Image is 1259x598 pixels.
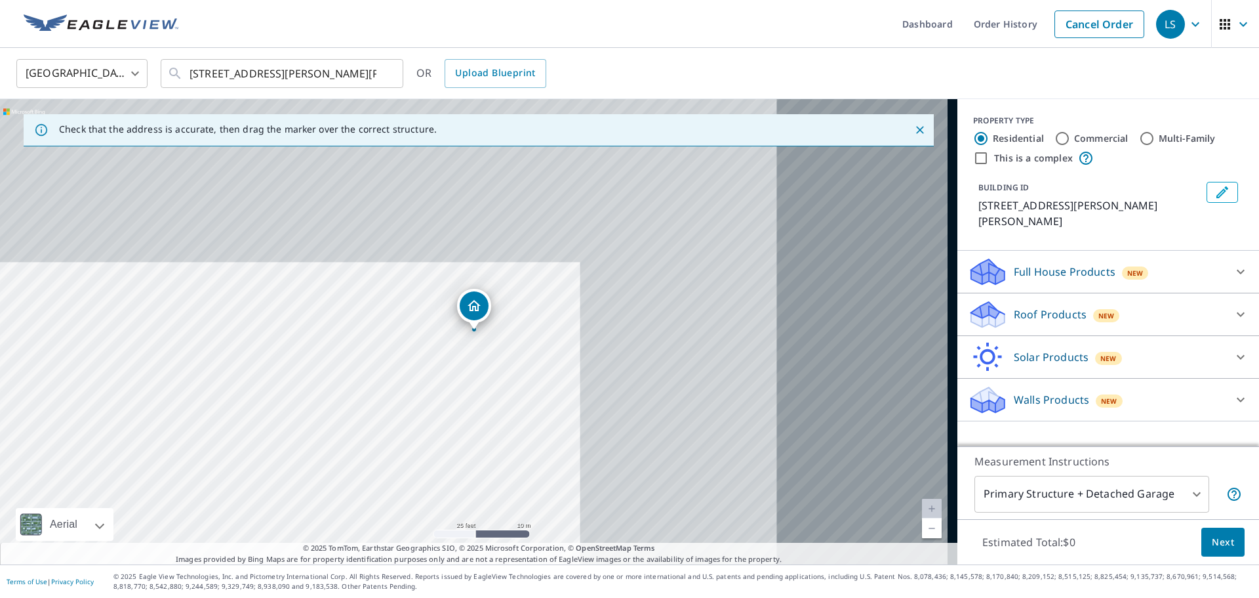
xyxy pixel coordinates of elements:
[968,299,1249,330] div: Roof ProductsNew
[46,508,81,541] div: Aerial
[1101,396,1117,406] span: New
[16,508,113,541] div: Aerial
[1226,486,1242,502] span: Your report will include the primary structure and a detached garage if one exists.
[51,577,94,586] a: Privacy Policy
[968,341,1249,373] div: Solar ProductsNew
[7,578,94,586] p: |
[7,577,47,586] a: Terms of Use
[113,572,1252,591] p: © 2025 Eagle View Technologies, Inc. and Pictometry International Corp. All Rights Reserved. Repo...
[1127,268,1144,278] span: New
[911,121,929,139] button: Close
[190,55,376,92] input: Search by address or latitude-longitude
[1014,349,1089,365] p: Solar Products
[1212,534,1234,551] span: Next
[1014,392,1089,408] p: Walls Products
[24,14,178,34] img: EV Logo
[974,454,1242,469] p: Measurement Instructions
[922,499,942,519] a: Current Level 20, Zoom In Disabled
[978,198,1201,229] p: [STREET_ADDRESS][PERSON_NAME][PERSON_NAME]
[1207,182,1238,203] button: Edit building 1
[1159,132,1216,145] label: Multi-Family
[1054,11,1144,38] a: Cancel Order
[1014,264,1115,280] p: Full House Products
[1156,10,1185,39] div: LS
[922,519,942,538] a: Current Level 20, Zoom Out
[993,132,1044,145] label: Residential
[1201,528,1245,557] button: Next
[633,543,655,553] a: Terms
[973,115,1243,127] div: PROPERTY TYPE
[972,528,1086,557] p: Estimated Total: $0
[1074,132,1129,145] label: Commercial
[576,543,631,553] a: OpenStreetMap
[978,182,1029,193] p: BUILDING ID
[457,289,491,330] div: Dropped pin, building 1, Residential property, 9 Quinn Holcombe Rd Whittier, NC 28789
[968,384,1249,416] div: Walls ProductsNew
[1014,307,1087,322] p: Roof Products
[1098,310,1115,321] span: New
[16,55,148,92] div: [GEOGRAPHIC_DATA]
[303,543,655,554] span: © 2025 TomTom, Earthstar Geographics SIO, © 2025 Microsoft Corporation, ©
[968,256,1249,288] div: Full House ProductsNew
[455,65,535,81] span: Upload Blueprint
[445,59,546,88] a: Upload Blueprint
[416,59,546,88] div: OR
[1100,353,1117,364] span: New
[994,152,1073,165] label: This is a complex
[974,476,1209,513] div: Primary Structure + Detached Garage
[59,123,437,135] p: Check that the address is accurate, then drag the marker over the correct structure.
